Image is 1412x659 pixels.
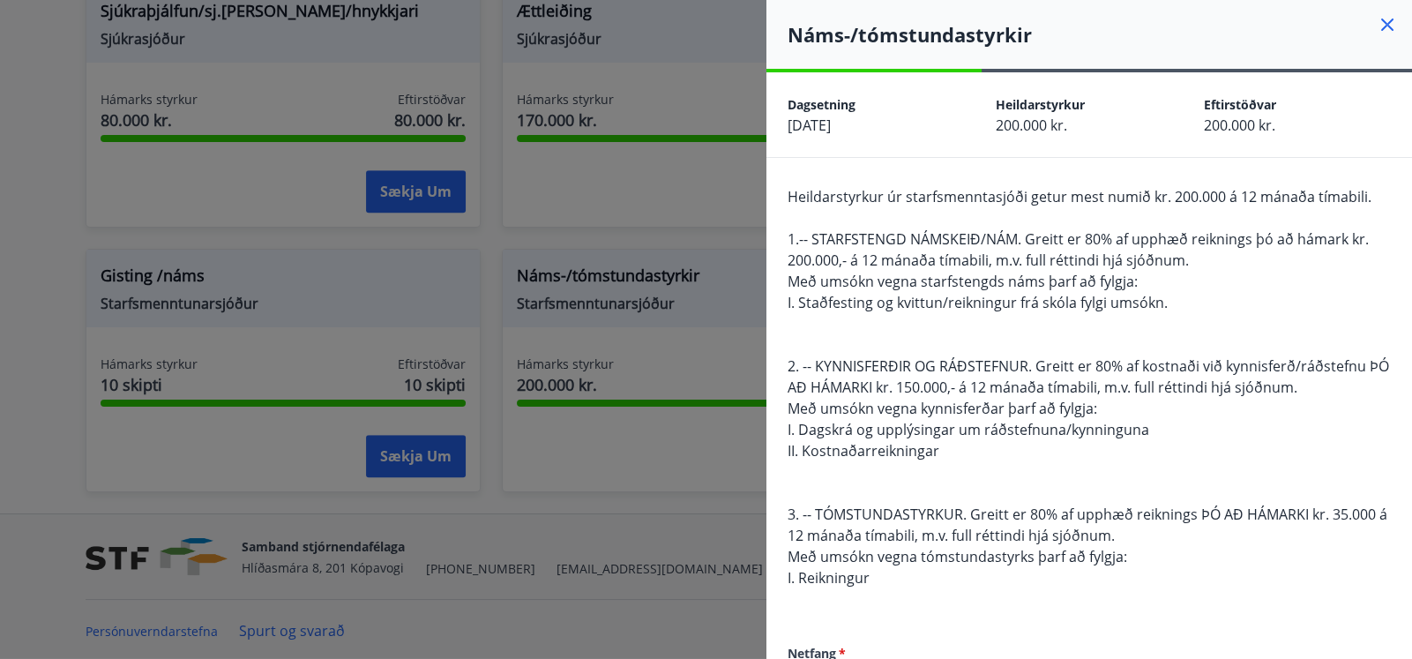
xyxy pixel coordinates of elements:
[788,272,1138,291] span: Með umsókn vegna starfstengds náms þarf að fylgja:
[788,293,1168,312] span: I. Staðfesting og kvittun/reikningur frá skóla fylgi umsókn.
[788,420,1149,439] span: I. Dagskrá og upplýsingar um ráðstefnuna/kynninguna
[1204,116,1275,135] span: 200.000 kr.
[788,96,855,113] span: Dagsetning
[788,568,870,588] span: I. Reikningur
[788,356,1389,397] span: 2. -- KYNNISFERÐIR OG RÁÐSTEFNUR. Greitt er 80% af kostnaði við kynnisferð/ráðstefnu ÞÓ AÐ HÁMARK...
[788,229,1369,270] span: 1.-- STARFSTENGD NÁMSKEIÐ/NÁM. Greitt er 80% af upphæð reiknings þó að hámark kr. 200.000,- á 12 ...
[788,116,831,135] span: [DATE]
[788,505,1387,545] span: 3. -- TÓMSTUNDASTYRKUR. Greitt er 80% af upphæð reiknings ÞÓ AÐ HÁMARKI kr. 35.000 á 12 mánaða tí...
[788,399,1097,418] span: Með umsókn vegna kynnisferðar þarf að fylgja:
[788,21,1412,48] h4: Náms-/tómstundastyrkir
[1204,96,1276,113] span: Eftirstöðvar
[996,96,1085,113] span: Heildarstyrkur
[788,441,939,461] span: II. Kostnaðarreikningar
[788,547,1127,566] span: Með umsókn vegna tómstundastyrks þarf að fylgja:
[996,116,1067,135] span: 200.000 kr.
[788,187,1371,206] span: Heildarstyrkur úr starfsmenntasjóði getur mest numið kr. 200.000 á 12 mánaða tímabili.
